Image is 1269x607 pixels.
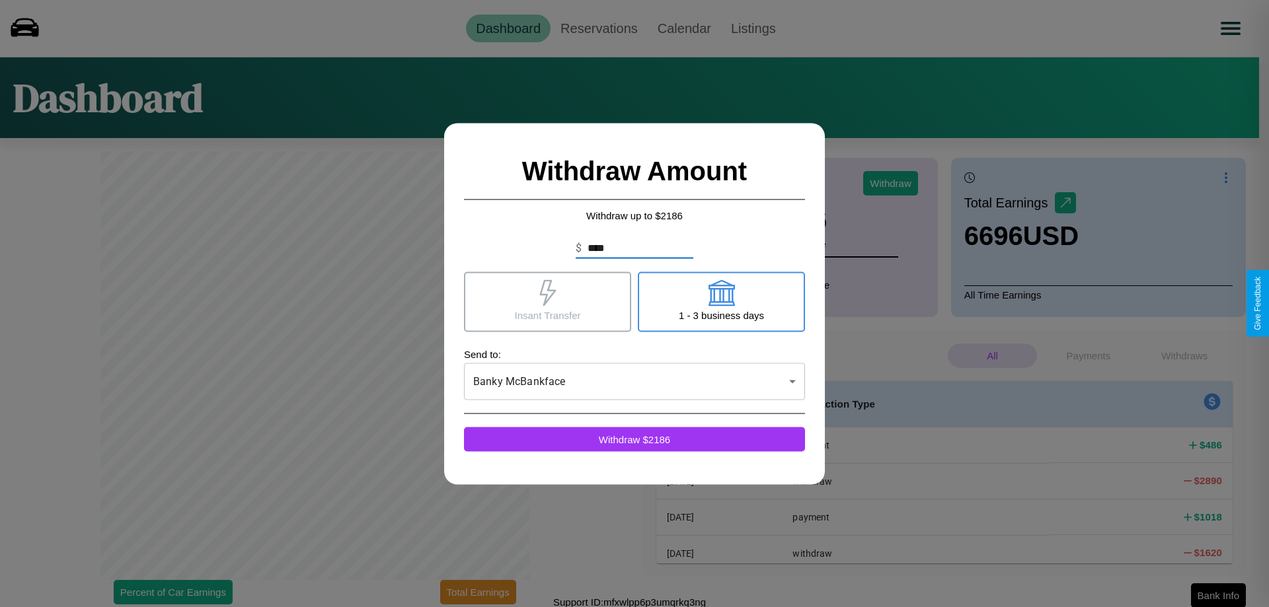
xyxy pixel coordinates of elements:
[464,206,805,224] p: Withdraw up to $ 2186
[464,363,805,400] div: Banky McBankface
[514,306,580,324] p: Insant Transfer
[1253,277,1262,330] div: Give Feedback
[464,427,805,451] button: Withdraw $2186
[576,240,582,256] p: $
[679,306,764,324] p: 1 - 3 business days
[464,143,805,199] h2: Withdraw Amount
[464,345,805,363] p: Send to:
